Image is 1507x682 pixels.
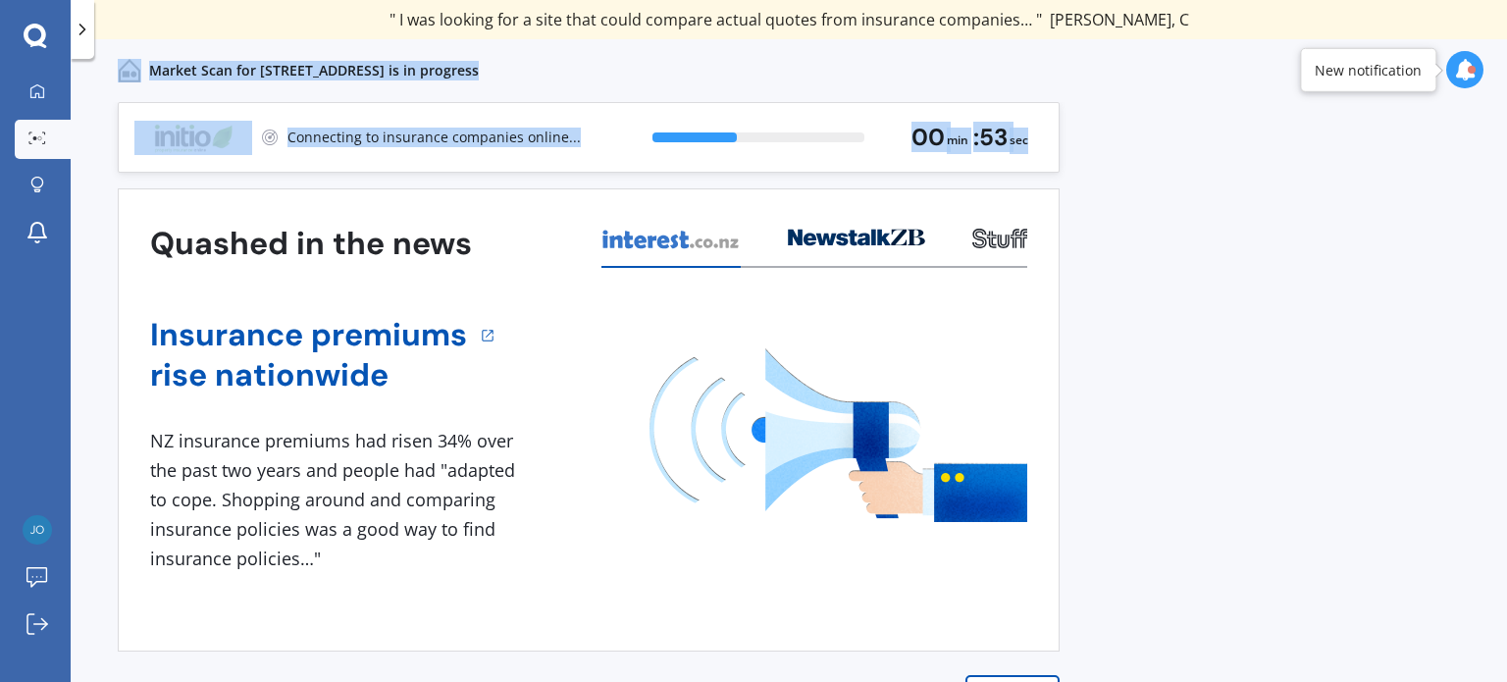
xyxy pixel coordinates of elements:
[287,128,581,147] p: Connecting to insurance companies online...
[947,128,968,154] span: min
[650,348,1027,522] img: media image
[973,125,1008,151] span: : 53
[149,61,479,80] p: Market Scan for [STREET_ADDRESS] is in progress
[150,224,472,264] h3: Quashed in the news
[150,315,467,355] a: Insurance premiums
[1315,60,1422,79] div: New notification
[911,125,945,151] span: 00
[23,515,52,545] img: e19ffba4af56fb52b378b52ad7065d03
[150,427,523,573] div: NZ insurance premiums had risen 34% over the past two years and people had "adapted to cope. Shop...
[150,355,467,395] a: rise nationwide
[1010,128,1028,154] span: sec
[118,59,141,82] img: home-and-contents.b802091223b8502ef2dd.svg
